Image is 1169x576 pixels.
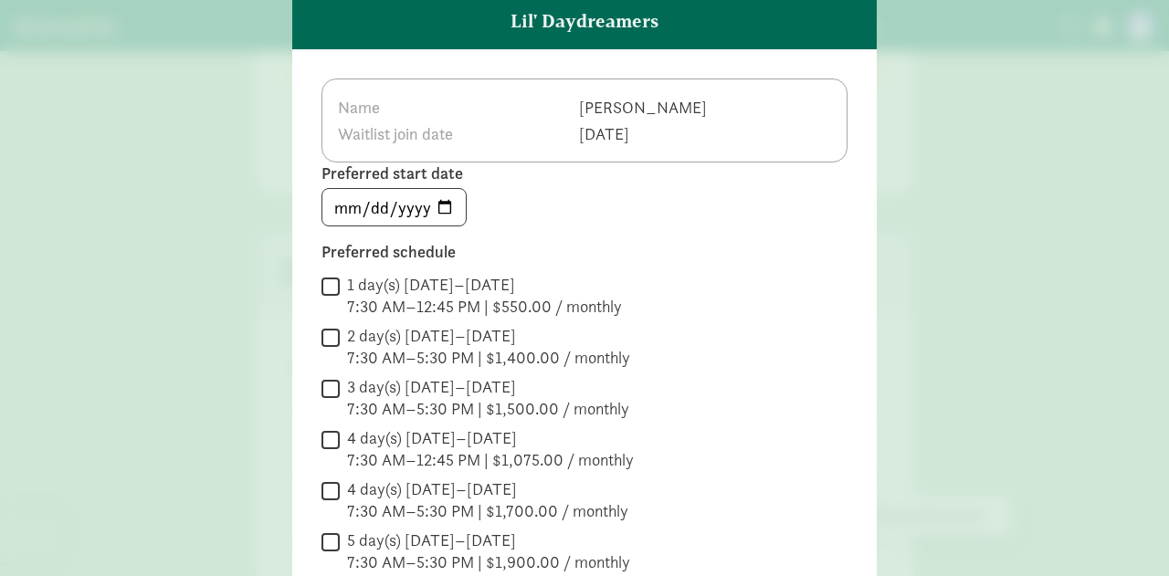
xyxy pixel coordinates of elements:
[347,274,622,296] div: 1 day(s) [DATE]–[DATE]
[347,500,628,522] div: 7:30 AM–5:30 PM | $1,700.00 / monthly
[347,551,630,573] div: 7:30 AM–5:30 PM | $1,900.00 / monthly
[347,398,629,420] div: 7:30 AM–5:30 PM | $1,500.00 / monthly
[347,478,628,500] div: 4 day(s) [DATE]–[DATE]
[347,325,630,347] div: 2 day(s) [DATE]–[DATE]
[347,376,629,398] div: 3 day(s) [DATE]–[DATE]
[347,529,630,551] div: 5 day(s) [DATE]–[DATE]
[578,94,708,120] td: [PERSON_NAME]
[337,120,578,147] th: Waitlist join date
[321,241,848,263] label: Preferred schedule
[347,347,630,369] div: 7:30 AM–5:30 PM | $1,400.00 / monthly
[347,449,634,471] div: 7:30 AM–12:45 PM | $1,075.00 / monthly
[347,427,634,449] div: 4 day(s) [DATE]–[DATE]
[347,296,622,318] div: 7:30 AM–12:45 PM | $550.00 / monthly
[578,120,708,147] td: [DATE]
[321,162,848,184] label: Preferred start date
[511,7,658,35] strong: Lil' Daydreamers
[337,94,578,120] th: Name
